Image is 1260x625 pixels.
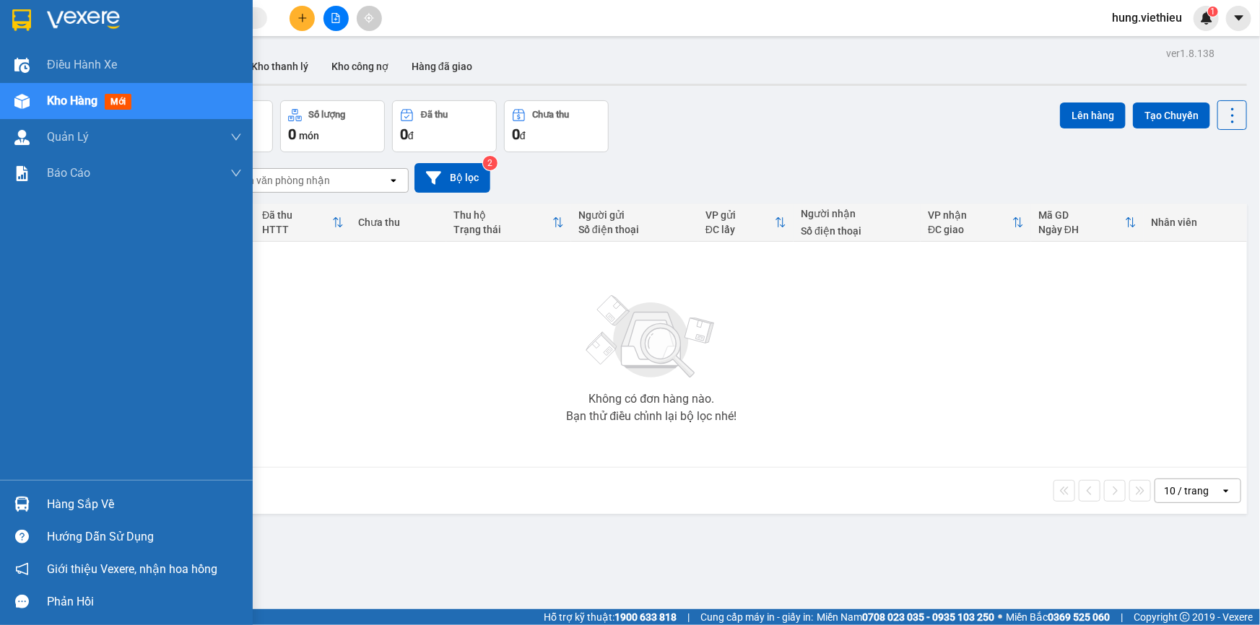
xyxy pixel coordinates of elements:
[331,13,341,23] span: file-add
[230,173,330,188] div: Chọn văn phòng nhận
[705,209,775,221] div: VP gửi
[299,130,319,141] span: món
[1151,217,1240,228] div: Nhân viên
[105,94,131,110] span: mới
[483,156,498,170] sup: 2
[566,411,737,422] div: Bạn thử điều chỉnh lại bộ lọc nhé!
[1100,9,1194,27] span: hung.viethieu
[1060,102,1126,128] button: Lên hàng
[12,9,31,31] img: logo-vxr
[446,204,571,242] th: Toggle SortBy
[1031,204,1144,242] th: Toggle SortBy
[520,130,526,141] span: đ
[998,614,1002,620] span: ⚪️
[1200,12,1213,25] img: icon-new-feature
[357,6,382,31] button: aim
[801,208,913,219] div: Người nhận
[698,204,794,242] th: Toggle SortBy
[817,609,994,625] span: Miền Nam
[15,562,29,576] span: notification
[15,530,29,543] span: question-circle
[288,126,296,143] span: 0
[578,224,691,235] div: Số điện thoại
[1233,12,1246,25] span: caret-down
[47,591,242,613] div: Phản hồi
[700,609,813,625] span: Cung cấp máy in - giấy in:
[323,6,349,31] button: file-add
[504,100,609,152] button: Chưa thu0đ
[230,167,242,179] span: down
[614,611,677,623] strong: 1900 633 818
[928,209,1012,221] div: VP nhận
[579,287,724,388] img: svg+xml;base64,PHN2ZyBjbGFzcz0ibGlzdC1wbHVnX19zdmciIHhtbG5zPSJodHRwOi8vd3d3LnczLm9yZy8yMDAwL3N2Zy...
[47,526,242,548] div: Hướng dẫn sử dụng
[1220,485,1232,497] svg: open
[928,224,1012,235] div: ĐC giao
[512,126,520,143] span: 0
[687,609,690,625] span: |
[453,224,552,235] div: Trạng thái
[400,126,408,143] span: 0
[1038,224,1125,235] div: Ngày ĐH
[14,166,30,181] img: solution-icon
[414,163,490,193] button: Bộ lọc
[533,110,570,120] div: Chưa thu
[1006,609,1110,625] span: Miền Bắc
[453,209,552,221] div: Thu hộ
[1133,102,1210,128] button: Tạo Chuyến
[14,58,30,73] img: warehouse-icon
[1226,6,1251,31] button: caret-down
[14,497,30,512] img: warehouse-icon
[544,609,677,625] span: Hỗ trợ kỹ thuật:
[262,209,332,221] div: Đã thu
[280,100,385,152] button: Số lượng0món
[47,94,97,108] span: Kho hàng
[230,131,242,143] span: down
[578,209,691,221] div: Người gửi
[262,224,332,235] div: HTTT
[47,128,89,146] span: Quản Lý
[392,100,497,152] button: Đã thu0đ
[921,204,1031,242] th: Toggle SortBy
[1166,45,1215,61] div: ver 1.8.138
[320,49,400,84] button: Kho công nợ
[1180,612,1190,622] span: copyright
[240,49,320,84] button: Kho thanh lý
[408,130,414,141] span: đ
[47,56,117,74] span: Điều hành xe
[14,130,30,145] img: warehouse-icon
[1208,6,1218,17] sup: 1
[364,13,374,23] span: aim
[421,110,448,120] div: Đã thu
[15,595,29,608] span: message
[1048,611,1110,623] strong: 0369 525 060
[358,217,439,228] div: Chưa thu
[1121,609,1123,625] span: |
[47,560,217,578] span: Giới thiệu Vexere, nhận hoa hồng
[400,49,484,84] button: Hàng đã giao
[14,94,30,109] img: warehouse-icon
[388,175,399,186] svg: open
[588,393,714,405] div: Không có đơn hàng nào.
[290,6,315,31] button: plus
[705,224,775,235] div: ĐC lấy
[47,494,242,515] div: Hàng sắp về
[1210,6,1215,17] span: 1
[309,110,346,120] div: Số lượng
[801,225,913,237] div: Số điện thoại
[297,13,308,23] span: plus
[1164,484,1209,498] div: 10 / trang
[255,204,351,242] th: Toggle SortBy
[1038,209,1125,221] div: Mã GD
[862,611,994,623] strong: 0708 023 035 - 0935 103 250
[47,164,90,182] span: Báo cáo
